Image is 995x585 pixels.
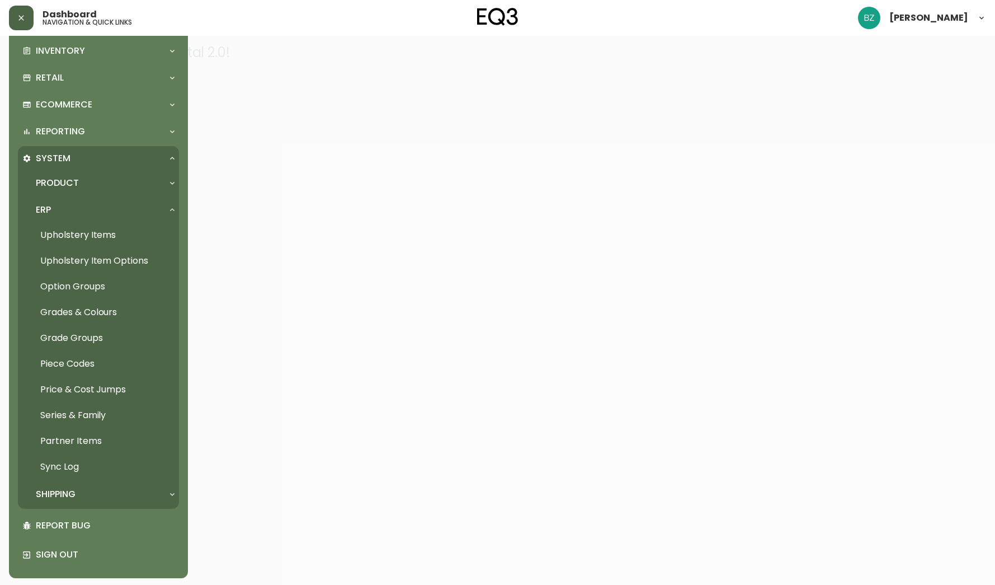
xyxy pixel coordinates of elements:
[18,222,179,248] a: Upholstery Items
[18,511,179,540] div: Report Bug
[18,39,179,63] div: Inventory
[18,274,179,299] a: Option Groups
[18,171,179,195] div: Product
[18,92,179,117] div: Ecommerce
[43,19,132,26] h5: navigation & quick links
[18,248,179,274] a: Upholstery Item Options
[18,299,179,325] a: Grades & Colours
[36,204,51,216] p: ERP
[18,198,179,222] div: ERP
[36,99,92,111] p: Ecommerce
[18,482,179,507] div: Shipping
[36,152,70,165] p: System
[889,13,968,22] span: [PERSON_NAME]
[477,8,518,26] img: logo
[18,146,179,171] div: System
[36,72,64,84] p: Retail
[36,488,76,500] p: Shipping
[43,10,97,19] span: Dashboard
[36,125,85,138] p: Reporting
[18,119,179,144] div: Reporting
[18,351,179,377] a: Piece Codes
[18,325,179,351] a: Grade Groups
[36,520,175,532] p: Report Bug
[18,403,179,428] a: Series & Family
[36,45,85,57] p: Inventory
[18,540,179,569] div: Sign Out
[18,454,179,480] a: Sync Log
[36,549,175,561] p: Sign Out
[18,65,179,90] div: Retail
[18,428,179,454] a: Partner Items
[858,7,880,29] img: 603957c962080f772e6770b96f84fb5c
[18,377,179,403] a: Price & Cost Jumps
[36,177,79,189] p: Product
